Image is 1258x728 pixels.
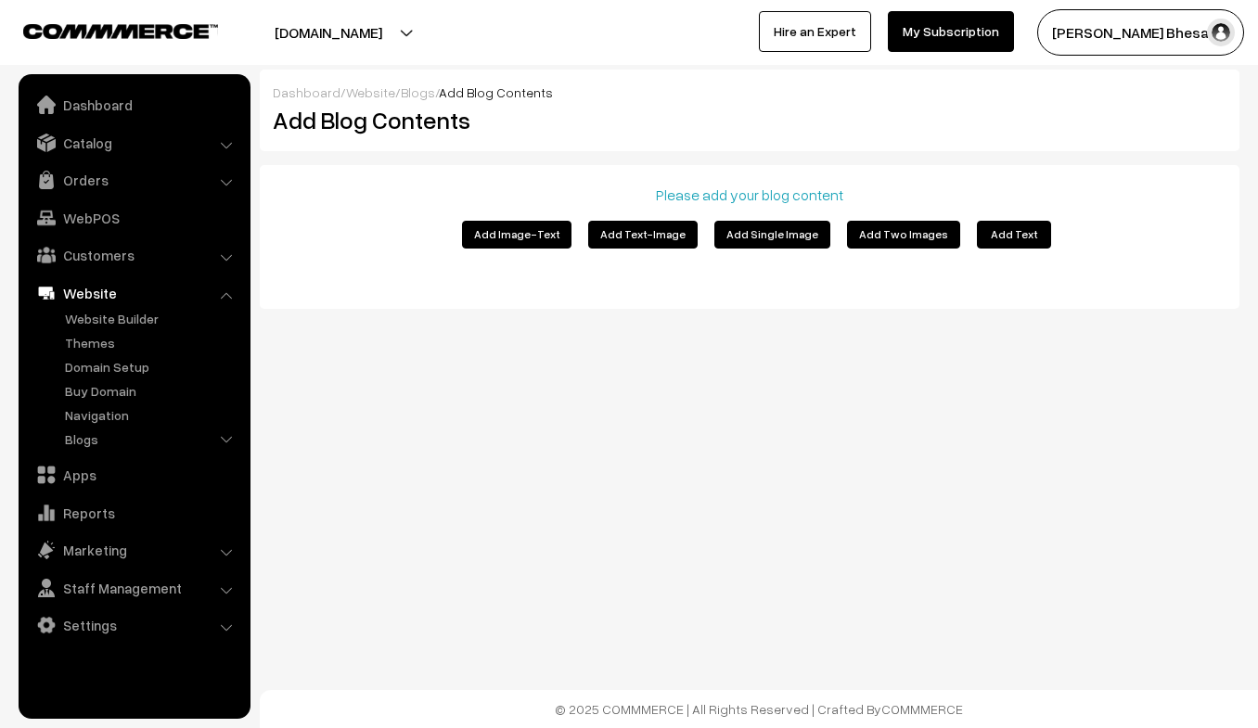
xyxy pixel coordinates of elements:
[714,221,830,249] button: Add Single Image
[1037,9,1244,56] button: [PERSON_NAME] Bhesani…
[888,11,1014,52] a: My Subscription
[881,701,963,717] a: COMMMERCE
[260,690,1258,728] footer: © 2025 COMMMERCE | All Rights Reserved | Crafted By
[462,221,571,249] button: Add Image-Text
[60,381,244,401] a: Buy Domain
[210,9,447,56] button: [DOMAIN_NAME]
[273,84,340,100] a: Dashboard
[60,333,244,352] a: Themes
[271,184,1228,206] p: Please add your blog content
[273,83,1226,102] div: / / /
[847,221,960,249] button: Add Two Images
[23,496,244,530] a: Reports
[273,106,572,134] h2: Add Blog Contents
[23,608,244,642] a: Settings
[439,84,553,100] span: Add Blog Contents
[588,221,698,249] button: Add Text-Image
[60,429,244,449] a: Blogs
[60,405,244,425] a: Navigation
[23,238,244,272] a: Customers
[346,84,395,100] a: Website
[759,11,871,52] a: Hire an Expert
[23,201,244,235] a: WebPOS
[60,357,244,377] a: Domain Setup
[23,88,244,121] a: Dashboard
[401,84,435,100] a: Blogs
[1207,19,1235,46] img: user
[23,571,244,605] a: Staff Management
[977,221,1051,249] button: Add Text
[23,458,244,492] a: Apps
[60,309,244,328] a: Website Builder
[23,24,218,38] img: COMMMERCE
[23,126,244,160] a: Catalog
[23,533,244,567] a: Marketing
[23,19,186,41] a: COMMMERCE
[23,163,244,197] a: Orders
[23,276,244,310] a: Website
